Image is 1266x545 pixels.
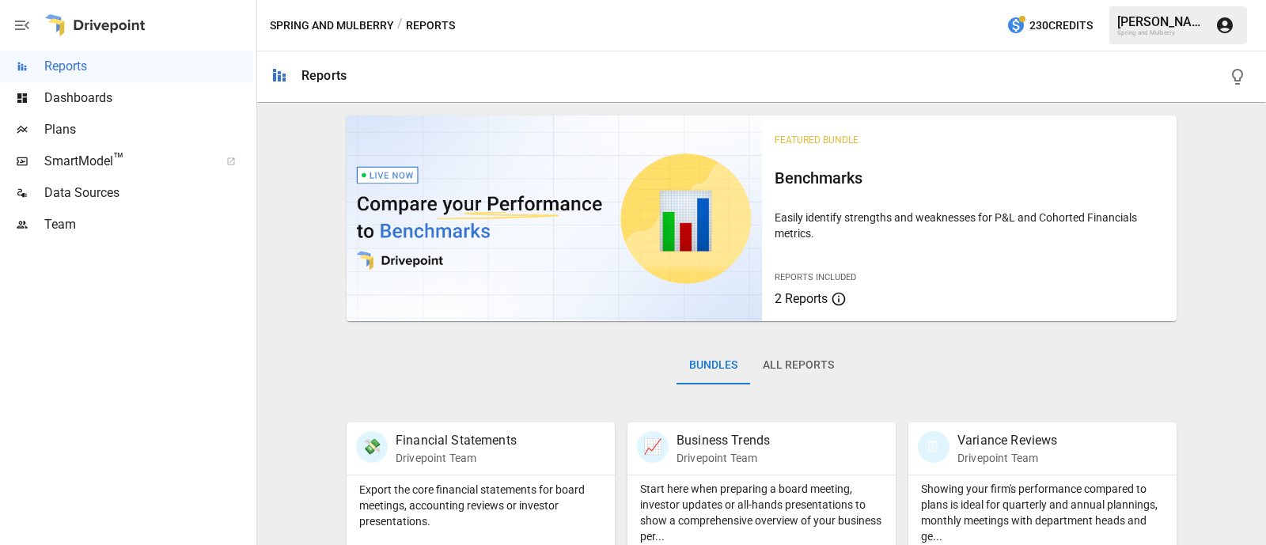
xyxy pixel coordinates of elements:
img: video thumbnail [347,115,762,321]
span: SmartModel [44,152,209,171]
div: [PERSON_NAME] [1117,14,1206,29]
span: Team [44,215,253,234]
span: Dashboards [44,89,253,108]
button: Bundles [677,346,750,384]
h6: Benchmarks [775,165,1165,191]
p: Business Trends [677,431,770,450]
div: 🗓 [918,431,949,463]
span: Data Sources [44,184,253,202]
span: ™ [113,149,124,169]
div: 📈 [637,431,669,463]
button: 230Credits [1000,11,1099,40]
span: 2 Reports [775,291,828,306]
p: Export the core financial statements for board meetings, accounting reviews or investor presentat... [359,482,602,529]
button: All Reports [750,346,847,384]
span: Reports [44,57,253,76]
p: Drivepoint Team [957,450,1057,466]
span: Plans [44,120,253,139]
p: Financial Statements [396,431,517,450]
div: / [397,16,403,36]
button: Spring and Mulberry [270,16,394,36]
span: Reports Included [775,272,856,282]
div: Reports [301,68,347,83]
p: Variance Reviews [957,431,1057,450]
div: 💸 [356,431,388,463]
p: Start here when preparing a board meeting, investor updates or all-hands presentations to show a ... [640,481,883,544]
span: 230 Credits [1029,16,1093,36]
span: Featured Bundle [775,134,859,146]
div: Spring and Mulberry [1117,29,1206,36]
p: Easily identify strengths and weaknesses for P&L and Cohorted Financials metrics. [775,210,1165,241]
p: Showing your firm's performance compared to plans is ideal for quarterly and annual plannings, mo... [921,481,1164,544]
p: Drivepoint Team [396,450,517,466]
p: Drivepoint Team [677,450,770,466]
